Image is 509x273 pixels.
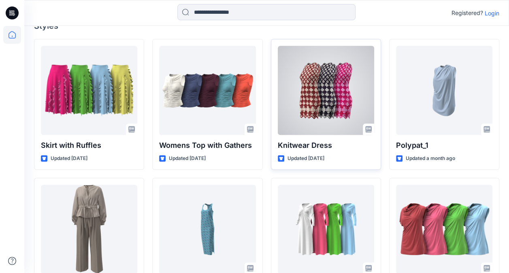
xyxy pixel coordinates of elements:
[34,21,499,31] h4: Styles
[406,154,455,163] p: Updated a month ago
[485,9,499,17] p: Login
[451,8,483,18] p: Registered?
[288,154,324,163] p: Updated [DATE]
[41,46,137,135] a: Skirt with Ruffles
[159,46,256,135] a: Womens Top with Gathers
[159,140,256,151] p: Womens Top with Gathers
[278,46,374,135] a: Knitwear Dress
[51,154,87,163] p: Updated [DATE]
[278,140,374,151] p: Knitwear Dress
[41,140,137,151] p: Skirt with Ruffles
[396,140,492,151] p: Polypat_1
[169,154,206,163] p: Updated [DATE]
[396,46,492,135] a: Polypat_1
